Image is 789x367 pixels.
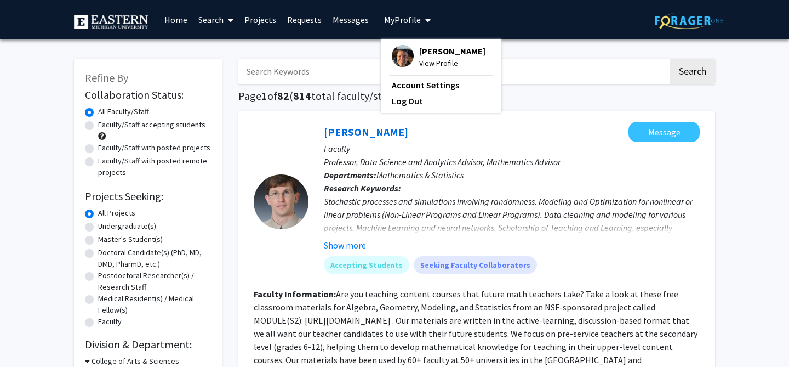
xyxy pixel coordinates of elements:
button: Message Andrew Ross [628,122,700,142]
b: Faculty Information: [254,289,336,300]
span: Refine By [85,71,128,84]
h2: Projects Seeking: [85,190,211,203]
h1: Page of ( total faculty/staff results) [238,89,715,103]
label: Faculty/Staff with posted projects [98,142,210,154]
label: All Faculty/Staff [98,106,149,117]
span: 814 [293,89,311,103]
span: View Profile [419,57,485,69]
span: Mathematics & Statistics [376,170,464,180]
label: Medical Resident(s) / Medical Fellow(s) [98,293,211,316]
label: Master's Student(s) [98,234,163,245]
p: Professor, Data Science and Analytics Advisor, Mathematics Advisor [324,155,700,168]
span: 82 [277,89,289,103]
img: ForagerOne Logo [655,12,723,29]
a: Log Out [392,94,490,108]
label: Faculty [98,316,122,328]
span: [PERSON_NAME] [419,45,485,57]
a: Search [193,1,239,39]
a: Projects [239,1,282,39]
a: Home [159,1,193,39]
div: Stochastic processes and simulations involving randomness. Modeling and Optimization for nonlinea... [324,195,700,247]
h2: Division & Department: [85,338,211,351]
a: Messages [327,1,374,39]
a: Account Settings [392,78,490,92]
b: Research Keywords: [324,183,401,194]
label: Doctoral Candidate(s) (PhD, MD, DMD, PharmD, etc.) [98,247,211,270]
span: 1 [261,89,267,103]
label: Faculty/Staff with posted remote projects [98,155,211,178]
a: [PERSON_NAME] [324,125,408,139]
button: Show more [324,239,366,252]
mat-chip: Accepting Students [324,256,409,274]
label: Undergraduate(s) [98,221,156,232]
label: All Projects [98,207,135,219]
input: Search Keywords [238,59,668,84]
a: Requests [282,1,327,39]
span: My Profile [384,14,421,25]
button: Search [670,59,715,84]
img: Eastern Michigan University Logo [74,15,148,29]
iframe: Chat [8,318,47,359]
img: Profile Picture [392,45,414,67]
b: Departments: [324,170,376,180]
mat-chip: Seeking Faculty Collaborators [414,256,537,274]
label: Faculty/Staff accepting students [98,119,205,131]
label: Postdoctoral Researcher(s) / Research Staff [98,270,211,293]
div: Profile Picture[PERSON_NAME]View Profile [392,45,485,69]
h3: College of Arts & Sciences [92,355,179,367]
p: Faculty [324,142,700,155]
h2: Collaboration Status: [85,88,211,101]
